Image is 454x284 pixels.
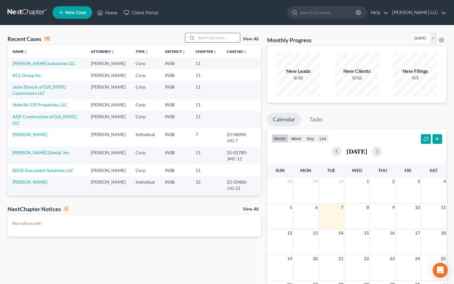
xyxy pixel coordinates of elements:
[131,194,160,212] td: Individual
[191,58,222,69] td: 11
[145,50,149,54] i: unfold_more
[340,204,344,211] span: 7
[392,204,395,211] span: 9
[12,179,47,185] a: [PERSON_NAME]
[196,49,217,54] a: Chapterunfold_more
[288,134,304,143] button: week
[287,178,293,185] span: 28
[440,255,447,262] span: 25
[222,129,261,146] td: 25-06096-JJG-7
[131,176,160,194] td: Individual
[131,58,160,69] td: Corp
[12,114,77,125] a: ADF Construction of [US_STATE], LLC
[417,178,421,185] span: 3
[414,255,421,262] span: 24
[227,49,247,54] a: Case Nounfold_more
[12,132,47,137] a: [PERSON_NAME]
[363,229,370,237] span: 15
[160,176,191,194] td: INSB
[272,134,288,143] button: month
[315,204,318,211] span: 6
[389,7,446,18] a: [PERSON_NAME] LLC
[243,50,247,54] i: unfold_more
[86,165,131,176] td: [PERSON_NAME]
[317,134,329,143] button: list
[366,178,370,185] span: 1
[131,129,160,146] td: Individual
[131,81,160,99] td: Corp
[160,147,191,165] td: INSB
[65,10,86,15] span: New Case
[440,204,447,211] span: 11
[389,229,395,237] span: 16
[12,84,66,96] a: Jacks Donuts of [US_STATE] Commissary LLC
[191,194,222,212] td: 12
[389,255,395,262] span: 23
[433,263,448,278] div: Open Intercom Messenger
[160,99,191,111] td: INSB
[267,113,301,126] a: Calendar
[86,111,131,129] td: [PERSON_NAME]
[86,176,131,194] td: [PERSON_NAME]
[131,111,160,129] td: Corp
[213,50,217,54] i: unfold_more
[327,168,335,173] span: Tue
[160,111,191,129] td: INSB
[165,49,186,54] a: Districtunfold_more
[191,147,222,165] td: 11
[277,75,320,81] div: 0/10
[393,68,437,75] div: New Filings
[160,194,191,212] td: INSB
[86,129,131,146] td: [PERSON_NAME]
[277,68,320,75] div: New Leads
[121,7,161,18] a: Client Portal
[191,111,222,129] td: 11
[287,229,293,237] span: 12
[222,176,261,194] td: 25-03486-JJG-12
[86,58,131,69] td: [PERSON_NAME]
[352,168,362,173] span: Wed
[86,81,131,99] td: [PERSON_NAME]
[131,165,160,176] td: Corp
[182,50,186,54] i: unfold_more
[393,75,437,81] div: 0/5
[86,194,131,212] td: [PERSON_NAME]
[312,229,318,237] span: 13
[191,176,222,194] td: 12
[414,229,421,237] span: 17
[44,36,51,42] div: 15
[191,81,222,99] td: 11
[12,73,42,78] a: KCL Group Inc.
[287,255,293,262] span: 19
[191,129,222,146] td: 7
[338,178,344,185] span: 30
[338,255,344,262] span: 21
[131,69,160,81] td: Corp
[405,168,411,173] span: Fri
[12,150,70,155] a: [PERSON_NAME] Dental, Inc.
[86,69,131,81] td: [PERSON_NAME]
[300,168,311,173] span: Mon
[63,206,69,212] div: 0
[440,229,447,237] span: 18
[267,36,312,44] h3: Monthly Progress
[414,204,421,211] span: 10
[12,168,74,173] a: EDGE Document Solutions, LLC
[160,165,191,176] td: INSB
[366,204,370,211] span: 8
[94,7,121,18] a: Home
[347,148,367,155] h2: [DATE]
[392,178,395,185] span: 2
[367,7,388,18] a: Help
[304,113,328,126] a: Tasks
[111,50,115,54] i: unfold_more
[136,49,149,54] a: Typeunfold_more
[12,220,256,226] p: No notices yet!
[160,81,191,99] td: INSB
[443,178,447,185] span: 4
[191,165,222,176] td: 11
[335,68,379,75] div: New Clients
[160,69,191,81] td: INSB
[86,147,131,165] td: [PERSON_NAME]
[378,168,387,173] span: Thu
